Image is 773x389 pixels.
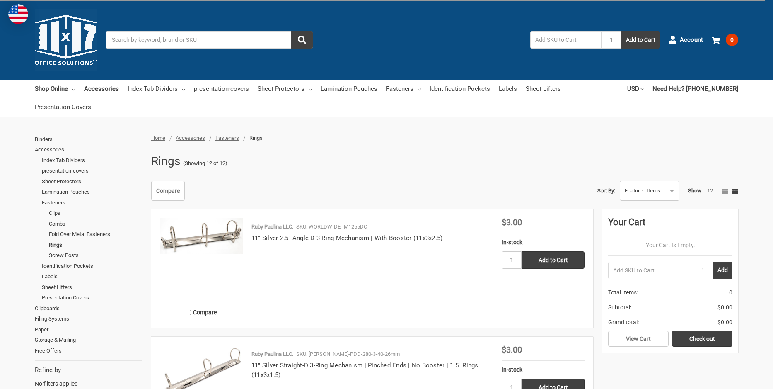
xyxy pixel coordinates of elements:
a: 11" Silver 2.5" Angle-D 3-Ring Mechanism | With Booster (11x3x2.5) [160,218,243,301]
a: Free Offers [35,345,142,356]
input: Compare [186,310,191,315]
a: Index Tab Dividers [42,155,142,166]
div: In-stock [502,238,585,247]
a: Labels [42,271,142,282]
input: Add SKU to Cart [530,31,601,49]
div: Your Cart [608,215,732,235]
span: Total Items: [608,288,638,297]
a: Fasteners [386,80,421,98]
p: Your Cart Is Empty. [608,241,732,250]
a: Account [669,29,703,51]
a: Filing Systems [35,314,142,324]
div: No filters applied [35,365,142,388]
a: Sheet Lifters [526,80,561,98]
p: SKU: WORLDWIDE-IM1255DC [296,223,367,231]
a: Combs [49,219,142,229]
span: Show [688,187,701,194]
a: 12 [707,187,713,194]
a: Clips [49,208,142,219]
a: Labels [499,80,517,98]
a: Fasteners [215,135,239,141]
img: 11x17.com [35,9,97,71]
span: Grand total: [608,318,639,327]
a: Compare [151,181,185,201]
span: $0.00 [717,303,732,312]
span: $0.00 [717,318,732,327]
img: 11" Silver 2.5" Angle-D 3-Ring Mechanism | With Booster (11x3x2.5) [160,218,243,254]
a: Home [151,135,165,141]
span: $3.00 [502,217,522,227]
h5: Refine by [35,365,142,375]
span: 0 [729,288,732,297]
span: $3.00 [502,345,522,355]
a: presentation-covers [194,80,249,98]
button: Add to Cart [621,31,660,49]
span: Rings [249,135,263,141]
a: Rings [49,240,142,250]
a: Presentation Covers [42,292,142,303]
a: Accessories [176,135,205,141]
a: Shop Online [35,80,75,98]
a: Lamination Pouches [42,187,142,197]
label: Compare [160,306,243,319]
a: Sheet Protectors [42,176,142,187]
a: Fasteners [42,197,142,208]
button: Add [713,262,732,279]
div: In-stock [502,365,585,374]
a: Check out [672,331,732,347]
span: (Showing 12 of 12) [183,159,227,168]
a: Paper [35,324,142,335]
a: Sheet Protectors [258,80,312,98]
a: Need Help? [PHONE_NUMBER] [652,80,738,98]
input: Add SKU to Cart [608,262,693,279]
a: Lamination Pouches [321,80,377,98]
a: Identification Pockets [430,80,490,98]
a: Storage & Mailing [35,335,142,345]
a: Index Tab Dividers [128,80,185,98]
a: Accessories [35,144,142,155]
input: Search by keyword, brand or SKU [106,31,313,49]
p: Ruby Paulina LLC. [251,350,293,358]
a: 0 [712,29,738,51]
a: 11" Silver 2.5" Angle-D 3-Ring Mechanism | With Booster (11x3x2.5) [251,234,443,242]
p: Ruby Paulina LLC. [251,223,293,231]
a: Binders [35,134,142,145]
img: duty and tax information for United States [8,4,28,24]
a: presentation-covers [42,165,142,176]
label: Sort By: [597,185,615,197]
a: View Cart [608,331,669,347]
input: Add to Cart [522,251,585,269]
span: Subtotal: [608,303,631,312]
p: SKU: [PERSON_NAME]-PDD-280-3-40-26mm [296,350,400,358]
iframe: Google Customer Reviews [705,367,773,389]
a: Accessories [84,80,119,98]
span: Account [680,35,703,45]
span: 0 [726,34,738,46]
a: USD [627,80,644,98]
a: Fold Over Metal Fasteners [49,229,142,240]
a: Clipboards [35,303,142,314]
a: Screw Posts [49,250,142,261]
h1: Rings [151,151,180,172]
a: Identification Pockets [42,261,142,272]
a: Presentation Covers [35,98,91,116]
a: Sheet Lifters [42,282,142,293]
a: 11" Silver Straight-D 3-Ring Mechanism | Pinched Ends | No Booster | 1.5" Rings (11x3x1.5) [251,362,478,379]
